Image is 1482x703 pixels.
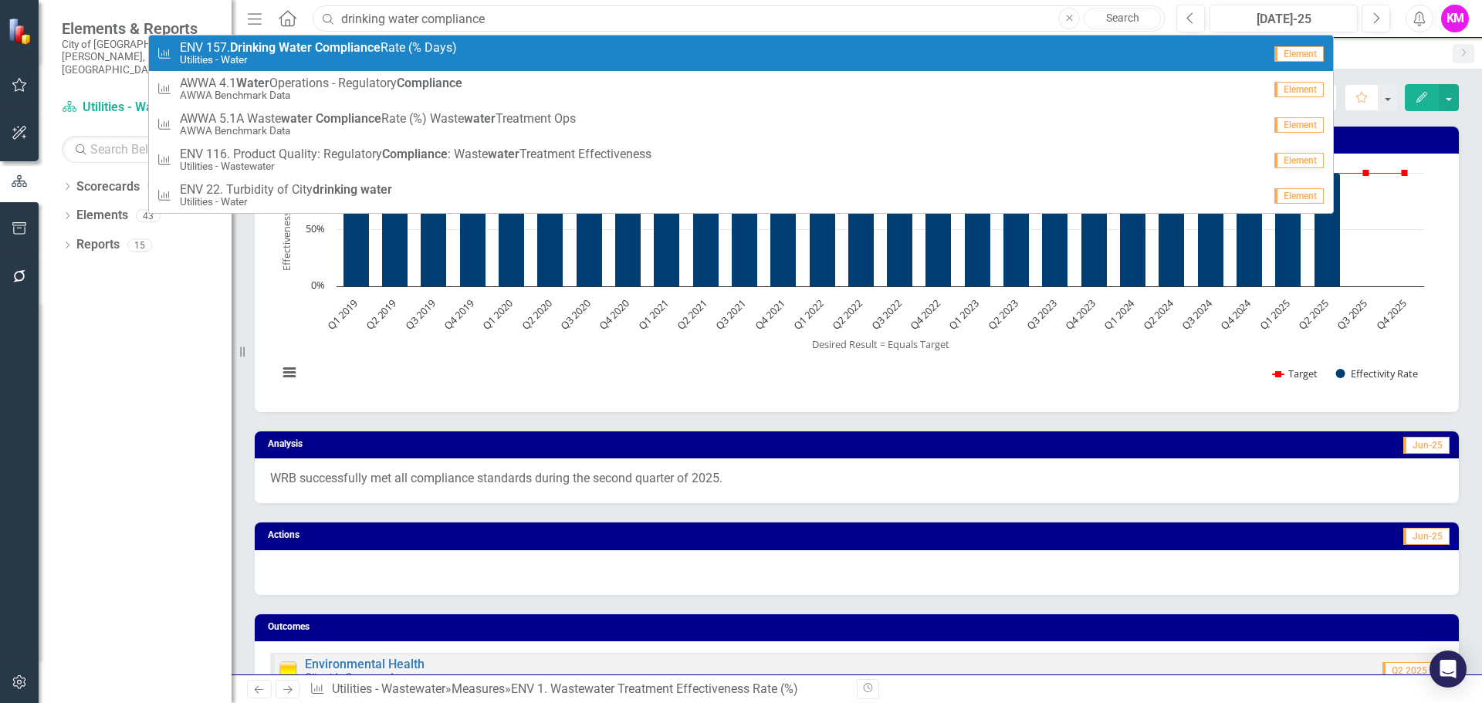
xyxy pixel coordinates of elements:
path: Q1 2021, 100. Effectivity Rate. [654,174,680,287]
span: Element [1274,188,1324,204]
path: Q4 2021, 100. Effectivity Rate. [770,174,797,287]
a: AWWA 5.1A Wastewater ComplianceRate (%) WastewaterTreatment OpsAWWA Benchmark DataElement [149,106,1333,142]
small: Utilities - Water [180,196,392,208]
strong: water [281,111,313,126]
p: WRB successfully met all compliance standards during the second quarter of 2025. [270,470,1443,488]
text: Q1 2025 [1257,296,1293,333]
a: Environmental Health [305,657,425,671]
small: Citywide Scorecard [305,671,394,683]
h3: Actions [268,530,739,540]
path: Q1 2020, 100. Effectivity Rate. [499,174,525,287]
text: Q4 2024 [1218,296,1254,333]
path: Q3 2020, 100. Effectivity Rate. [577,174,603,287]
text: Effectiveness Rate [279,188,293,271]
text: Q1 2021 [635,296,672,333]
span: AWWA 4.1 Operations - Regulatory [180,76,462,90]
a: ENV 22. Turbidity of Citydrinking waterUtilities - WaterElement [149,177,1333,213]
text: Q3 2022 [868,296,905,333]
span: Jun-25 [1403,437,1450,454]
a: AWWA 4.1WaterOperations - RegulatoryComplianceAWWA Benchmark DataElement [149,71,1333,106]
input: Search ClearPoint... [313,5,1165,32]
small: Utilities - Wastewater [180,161,651,172]
svg: Interactive chart [270,165,1432,397]
path: Q2 2019, 100. Effectivity Rate. [382,174,408,287]
text: Q1 2019 [324,296,360,333]
path: Q3 2025, 100. Target. [1363,170,1369,176]
span: Elements & Reports [62,19,216,38]
g: Effectivity Rate, series 2 of 2. Bar series with 28 bars. [343,173,1406,287]
path: Q2 2024, 100. Effectivity Rate. [1159,174,1185,287]
span: Jun-25 [1403,528,1450,545]
path: Q4 2019, 100. Effectivity Rate. [460,174,486,287]
path: Q2 2025, 100. Effectivity Rate. [1315,174,1341,287]
text: Q2 2023 [985,296,1021,333]
text: Q1 2022 [790,296,827,333]
text: Desired Result = Equals Target [812,338,949,352]
text: Q3 2019 [402,296,438,333]
text: Q4 2020 [596,296,632,333]
span: Element [1274,46,1324,62]
text: Q1 2024 [1101,296,1138,333]
text: Q3 2020 [557,296,594,333]
path: Q4 2024, 100. Effectivity Rate. [1237,174,1263,287]
span: Element [1274,82,1324,97]
span: ENV 22. Turbidity of City [180,183,392,197]
span: Element [1274,117,1324,133]
small: AWWA Benchmark Data [180,125,576,137]
text: Q3 2025 [1335,296,1371,333]
path: Q3 2021, 99. Effectivity Rate. [732,174,758,287]
a: Scorecards [76,178,140,196]
small: Utilities - Water [180,54,457,66]
text: Q1 2023 [946,296,982,333]
a: Utilities - Wastewater [332,681,445,696]
h3: Analysis [268,439,766,449]
a: Utilities - Wastewater [62,99,216,117]
text: 0% [311,278,325,292]
div: ENV 1. Wastewater Treatment Effectiveness Rate (%) [511,681,798,696]
button: KM [1441,5,1469,32]
a: Reports [76,236,120,254]
path: Q1 2025, 100. Effectivity Rate. [1275,174,1301,287]
strong: Compliance [397,76,462,90]
strong: Compliance [316,111,381,126]
text: Q2 2022 [829,296,865,333]
a: ENV 157.Drinking Water ComplianceRate (% Days)Utilities - WaterElement [149,35,1333,71]
small: AWWA Benchmark Data [180,90,462,101]
a: Elements [76,207,128,225]
path: Q1 2023, 100. Effectivity Rate. [965,174,991,287]
text: 50% [306,221,325,235]
text: Q2 2024 [1140,296,1176,333]
strong: Drinking [230,40,276,55]
path: Q2 2023, 100. Effectivity Rate. [1003,174,1030,287]
text: Q1 2020 [479,296,516,333]
text: Q3 2021 [712,296,749,333]
text: Q2 2025 [1295,296,1331,333]
div: [DATE]-25 [1215,10,1352,29]
a: Search [1084,8,1161,29]
text: Q2 2021 [674,296,710,333]
strong: Compliance [315,40,381,55]
span: Q2 2025 [1382,662,1434,679]
strong: drinking [313,182,357,197]
a: ENV 116. Product Quality: RegulatoryCompliance: WastewaterTreatment EffectivenessUtilities - Wast... [149,142,1333,177]
path: Q1 2019, 100. Effectivity Rate. [343,174,370,287]
text: Q3 2024 [1179,296,1215,333]
path: Q1 2024, 100. Effectivity Rate. [1120,174,1146,287]
text: Q4 2021 [752,296,788,333]
strong: Water [236,76,269,90]
h3: Outcomes [268,622,1451,632]
div: 43 [136,209,161,222]
small: City of [GEOGRAPHIC_DATA][PERSON_NAME], [GEOGRAPHIC_DATA] [62,38,216,76]
text: Q4 2025 [1373,296,1409,333]
strong: water [360,182,392,197]
button: View chart menu, Chart [279,362,300,384]
path: Q3 2024, 100. Effectivity Rate. [1198,174,1224,287]
img: Caution [279,661,297,679]
span: ENV 116. Product Quality: Regulatory : Waste Treatment Effectiveness [180,147,651,161]
strong: water [464,111,496,126]
path: Q4 2025, 100. Target. [1402,170,1408,176]
strong: Water [279,40,312,55]
span: AWWA 5.1A Waste Rate (%) Waste Treatment Ops [180,112,576,126]
path: Q4 2023, 100. Effectivity Rate. [1081,174,1108,287]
